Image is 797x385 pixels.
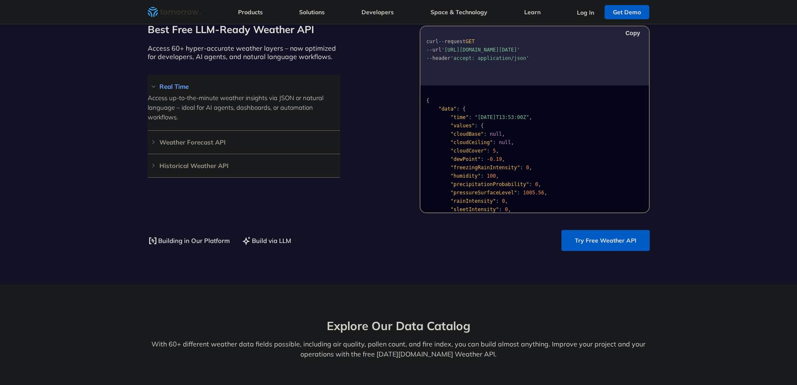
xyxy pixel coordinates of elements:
[489,131,502,137] span: null
[450,140,492,145] span: "cloudCeiling"
[438,39,444,44] span: --
[241,235,291,246] a: Build via LLM
[474,123,477,129] span: :
[492,148,495,154] span: 5
[502,198,505,204] span: 0
[426,39,438,44] span: curl
[487,148,489,154] span: :
[450,156,480,162] span: "dewPoint"
[529,165,532,171] span: ,
[450,114,468,120] span: "time"
[148,44,340,61] p: Access 60+ hyper-accurate weather layers – now optimized for developers, AI agents, and natural l...
[299,8,325,16] a: Solutions
[148,163,340,169] h3: Historical Weather API
[496,173,499,179] span: ,
[426,55,432,61] span: --
[605,5,649,19] a: Get Demo
[450,165,520,171] span: "freezingRainIntensity"
[544,190,547,196] span: ,
[481,156,484,162] span: :
[432,55,450,61] span: header
[450,55,529,61] span: 'accept: application/json'
[484,131,487,137] span: :
[441,47,520,53] span: '[URL][DOMAIN_NAME][DATE]'
[148,6,202,18] a: Home link
[450,148,487,154] span: "cloudCover"
[502,156,505,162] span: ,
[148,139,340,145] h3: Weather Forecast API
[499,207,502,212] span: :
[617,28,643,38] button: Copy
[465,39,474,44] span: GET
[238,8,263,16] a: Products
[517,190,520,196] span: :
[148,83,340,90] h3: Real Time
[361,8,394,16] a: Developers
[487,156,489,162] span: -
[538,181,541,187] span: ,
[487,173,496,179] span: 100
[148,93,340,122] p: Access up-to-the-minute weather insights via JSON or natural language – ideal for AI agents, dash...
[529,114,532,120] span: ,
[450,207,499,212] span: "sleetIntensity"
[462,106,465,112] span: {
[431,8,487,16] a: Space & Technology
[505,198,507,204] span: ,
[450,131,483,137] span: "cloudBase"
[456,106,459,112] span: :
[426,47,432,53] span: --
[520,165,523,171] span: :
[496,198,499,204] span: :
[577,9,594,16] a: Log In
[502,131,505,137] span: ,
[444,39,466,44] span: request
[489,156,502,162] span: 0.19
[450,190,517,196] span: "pressureSurfaceLevel"
[450,198,495,204] span: "rainIntensity"
[496,148,499,154] span: ,
[529,181,532,187] span: :
[148,235,230,246] a: Building in Our Platform
[526,165,529,171] span: 0
[438,106,456,112] span: "data"
[511,140,514,145] span: ,
[148,339,650,359] p: With 60+ different weather data fields possible, including air quality, pollen count, and fire in...
[450,173,480,179] span: "humidity"
[426,98,429,103] span: {
[481,173,484,179] span: :
[469,114,472,120] span: :
[492,140,495,145] span: :
[505,207,507,212] span: 0
[508,207,511,212] span: ,
[481,123,484,129] span: {
[499,140,511,145] span: null
[523,190,544,196] span: 1005.56
[432,47,441,53] span: url
[450,123,474,129] span: "values"
[474,114,529,120] span: "[DATE]T13:53:00Z"
[561,230,650,251] a: Try Free Weather API
[524,8,541,16] a: Learn
[148,318,650,334] h2: Explore Our Data Catalog
[535,181,538,187] span: 0
[450,181,529,187] span: "precipitationProbability"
